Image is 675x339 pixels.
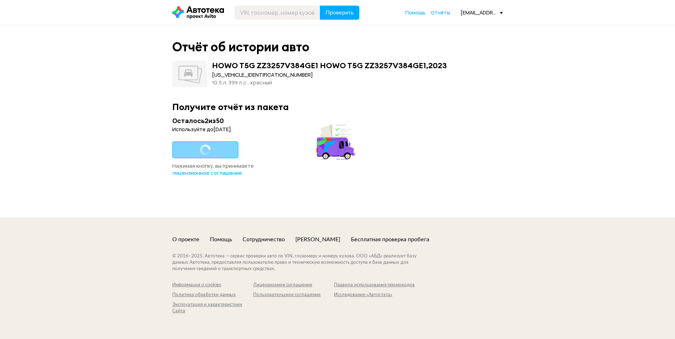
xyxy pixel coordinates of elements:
[234,6,320,20] input: VIN, госномер, номер кузова
[212,71,447,79] div: [US_VEHICLE_IDENTIFICATION_NUMBER]
[172,292,253,298] a: Политика обработки данных
[172,116,357,125] div: Осталось 2 из 50
[172,302,253,314] a: Эксплуатация и характеристики Сайта
[405,9,425,16] a: Помощь
[172,282,253,288] a: Информация о cookies
[172,126,357,133] div: Используйте до [DATE] .
[172,39,309,55] div: Отчёт об истории авто
[431,9,450,16] a: Отчёты
[172,101,503,112] div: Получите отчёт из пакета
[212,79,447,87] div: 10.5 л, 399 л.c., красный
[334,292,415,298] a: Исследование «Автостата»
[243,236,285,243] a: Сотрудничество
[320,6,359,20] button: Проверить
[295,236,340,243] a: [PERSON_NAME]
[172,253,431,272] div: © 2016– 2025 . Автотека — сервис проверки авто по VIN, госномеру и номеру кузова. ООО «АБД» реали...
[172,236,199,243] a: О проекте
[351,236,429,243] a: Бесплатная проверка пробега
[172,169,242,177] span: лицензионное соглашение
[172,162,254,177] span: Нажимая кнопку, вы принимаете .
[253,282,334,288] a: Лицензионное соглашение
[210,236,232,243] a: Помощь
[334,282,415,288] a: Правила использования промокодов
[326,10,354,15] span: Проверить
[172,169,242,177] a: лицензионное соглашение
[461,9,503,16] div: [EMAIL_ADDRESS][DOMAIN_NAME]
[253,292,334,298] a: Пользовательское соглашение
[212,61,447,70] div: HOWO T5G ZZ3257V384GЕ1 HOWO T5G ZZ3257V384GЕ1 , 2023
